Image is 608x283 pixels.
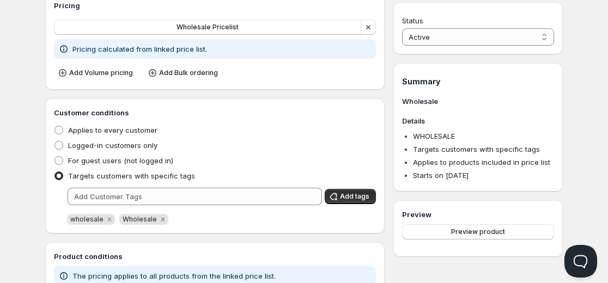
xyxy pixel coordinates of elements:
span: Targets customers with specific tags [68,171,195,180]
span: Add Bulk ordering [159,69,218,77]
h3: Details [402,115,554,126]
span: For guest users (not logged in) [68,156,173,165]
span: Add Volume pricing [69,69,133,77]
span: Wholesale Pricelist [177,23,239,32]
span: Wholesale [123,215,157,223]
span: Applies to products included in price list [413,158,550,167]
button: Add Bulk ordering [144,65,224,81]
h3: Preview [402,209,554,220]
button: Preview product [402,224,554,239]
input: Add Customer Tags [68,188,322,205]
h3: Product conditions [54,251,376,262]
span: Preview product [451,227,505,236]
span: Starts on [DATE] [413,171,469,180]
h3: Wholesale [402,96,554,107]
span: Status [402,16,423,25]
button: Wholesale Pricelist [54,20,361,35]
h1: Summary [402,76,554,87]
span: The pricing applies to all products from the linked price list. [72,272,276,280]
iframe: Help Scout Beacon - Open [564,245,597,278]
span: WHOLESALE [413,132,455,140]
span: Applies to every customer [68,126,157,134]
span: wholesale [70,215,104,223]
button: Remove wholesale [105,214,114,224]
span: Targets customers with specific tags [413,145,540,153]
button: Add Volume pricing [54,65,139,81]
button: Add tags [325,189,376,204]
span: Add tags [340,192,369,201]
span: Logged-in customers only [68,141,157,150]
h3: Customer conditions [54,107,376,118]
button: Remove Wholesale [158,214,168,224]
p: Pricing calculated from linked price list. [72,44,207,54]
